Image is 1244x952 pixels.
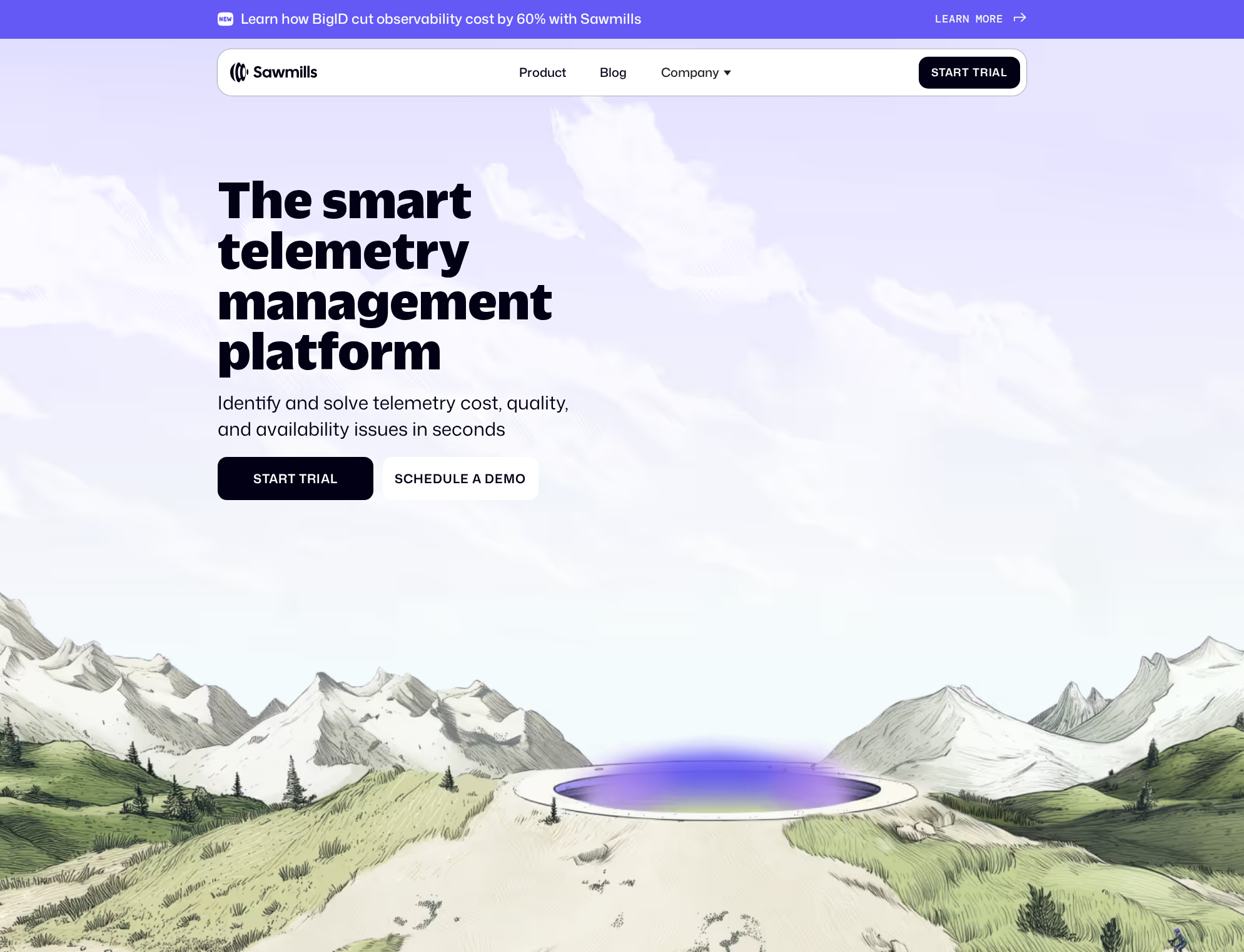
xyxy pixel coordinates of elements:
a: Learn more [935,13,1026,26]
a: Start Trial [919,56,1020,88]
div: Schedule a Demo [395,471,525,486]
a: Schedule a Demo [383,457,539,500]
div: Company [661,65,719,80]
a: Product [510,56,575,89]
div: Learn more [935,13,1003,26]
a: Blog [590,56,636,89]
h1: The smart telemetry management platform [218,174,579,375]
div: Start Trial [230,471,361,486]
p: Identify and solve telemetry cost, quality, and availability issues in seconds [218,389,579,442]
div: Start Trial [931,66,1008,79]
a: Start Trial [218,457,373,500]
div: Learn how BigID cut observability cost by 60% with Sawmills [241,11,642,28]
